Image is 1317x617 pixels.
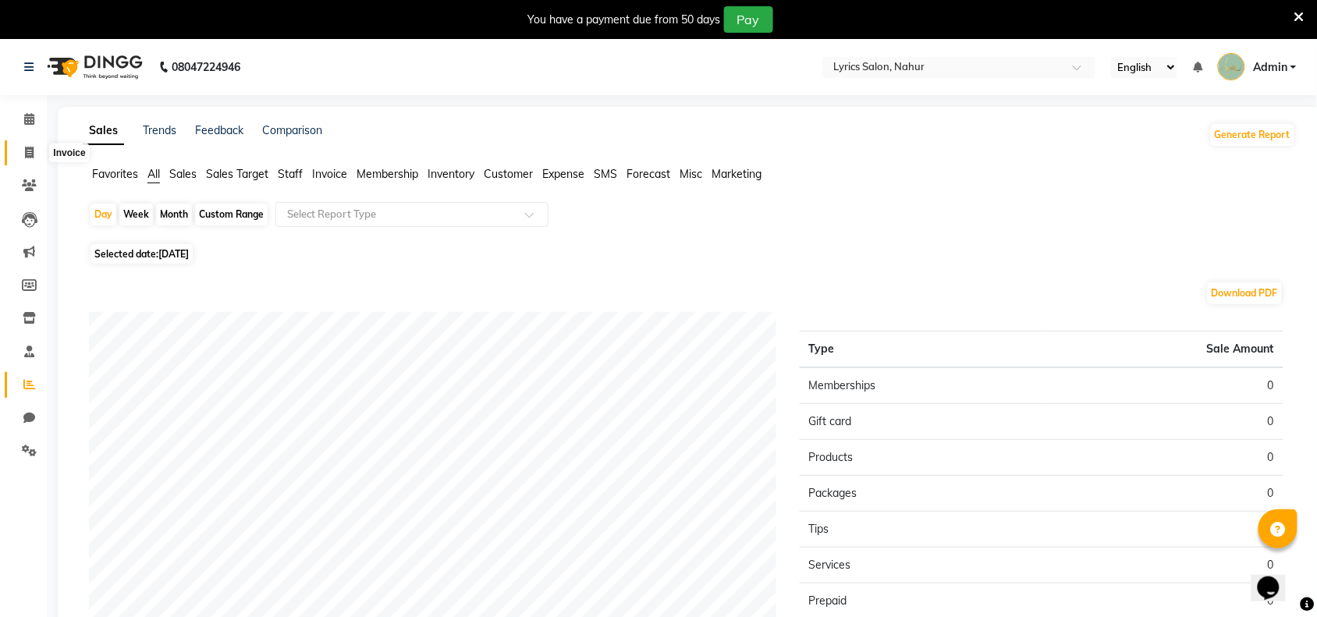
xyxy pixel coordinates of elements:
[1211,124,1294,146] button: Generate Report
[594,167,617,181] span: SMS
[206,167,268,181] span: Sales Target
[147,167,160,181] span: All
[169,167,197,181] span: Sales
[91,204,116,225] div: Day
[49,144,89,162] div: Invoice
[428,167,474,181] span: Inventory
[312,167,347,181] span: Invoice
[1042,476,1283,512] td: 0
[158,248,189,260] span: [DATE]
[800,404,1042,440] td: Gift card
[195,204,268,225] div: Custom Range
[92,167,138,181] span: Favorites
[800,440,1042,476] td: Products
[800,367,1042,404] td: Memberships
[627,167,670,181] span: Forecast
[91,244,193,264] span: Selected date:
[800,476,1042,512] td: Packages
[119,204,153,225] div: Week
[357,167,418,181] span: Membership
[1208,282,1282,304] button: Download PDF
[1218,53,1245,80] img: Admin
[1042,548,1283,583] td: 0
[724,6,773,33] button: Pay
[800,512,1042,548] td: Tips
[195,123,243,137] a: Feedback
[172,45,240,89] b: 08047224946
[1042,512,1283,548] td: 0
[278,167,303,181] span: Staff
[800,548,1042,583] td: Services
[40,45,147,89] img: logo
[800,332,1042,368] th: Type
[542,167,584,181] span: Expense
[1042,404,1283,440] td: 0
[143,123,176,137] a: Trends
[1251,555,1301,601] iframe: chat widget
[262,123,322,137] a: Comparison
[1042,367,1283,404] td: 0
[1253,59,1287,76] span: Admin
[156,204,192,225] div: Month
[528,12,721,28] div: You have a payment due from 50 days
[83,117,124,145] a: Sales
[484,167,533,181] span: Customer
[1042,440,1283,476] td: 0
[1042,332,1283,368] th: Sale Amount
[712,167,761,181] span: Marketing
[680,167,702,181] span: Misc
